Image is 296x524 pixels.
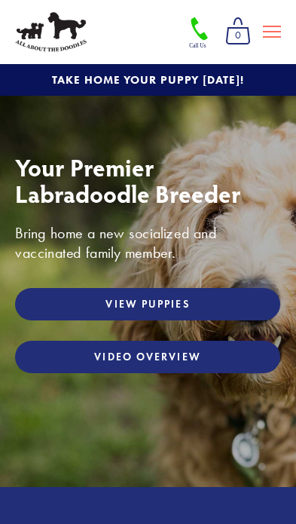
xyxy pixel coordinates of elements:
[15,154,281,207] h1: Your Premier Labradoodle Breeder
[15,341,280,373] a: Video Overview
[15,12,87,52] img: All About The Doodles
[15,288,280,320] a: View Puppies
[225,26,251,45] span: 0
[219,12,257,51] a: 0 items in cart
[188,16,212,50] img: Phone Icon
[15,223,281,262] h3: Bring home a new socialized and vaccinated family member.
